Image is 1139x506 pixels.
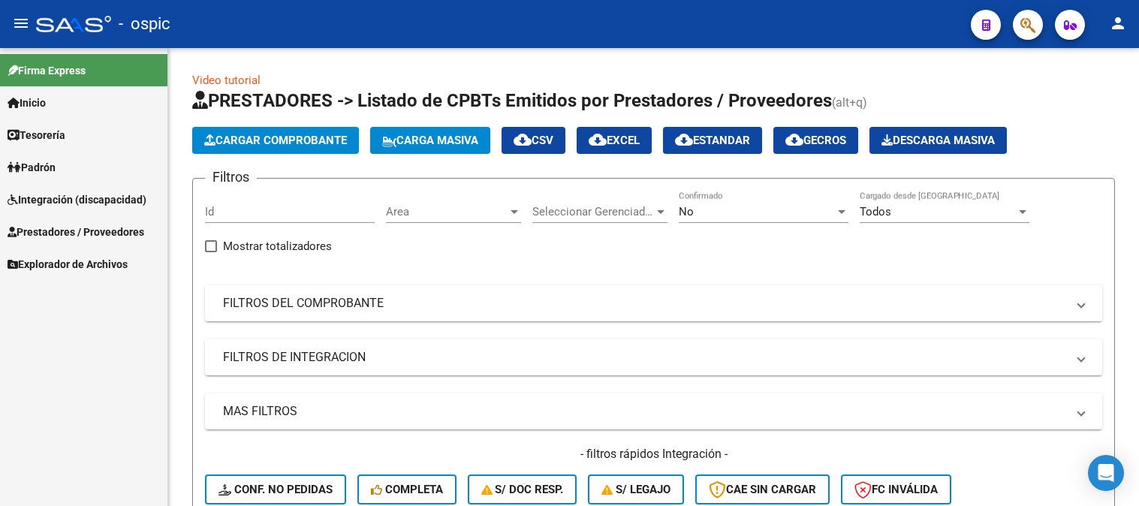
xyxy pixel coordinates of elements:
[12,14,30,32] mat-icon: menu
[119,8,170,41] span: - ospic
[514,131,532,149] mat-icon: cloud_download
[8,95,46,111] span: Inicio
[205,285,1102,321] mat-expansion-panel-header: FILTROS DEL COMPROBANTE
[223,237,332,255] span: Mostrar totalizadores
[192,74,261,87] a: Video tutorial
[223,295,1066,312] mat-panel-title: FILTROS DEL COMPROBANTE
[205,339,1102,375] mat-expansion-panel-header: FILTROS DE INTEGRACION
[386,205,508,218] span: Area
[8,256,128,273] span: Explorador de Archivos
[8,159,56,176] span: Padrón
[205,167,257,188] h3: Filtros
[192,127,359,154] button: Cargar Comprobante
[370,127,490,154] button: Carga Masiva
[468,474,577,504] button: S/ Doc Resp.
[695,474,830,504] button: CAE SIN CARGAR
[881,134,995,147] span: Descarga Masiva
[204,134,347,147] span: Cargar Comprobante
[679,205,694,218] span: No
[205,474,346,504] button: Conf. no pedidas
[675,134,750,147] span: Estandar
[663,127,762,154] button: Estandar
[589,134,640,147] span: EXCEL
[8,224,144,240] span: Prestadores / Proveedores
[785,131,803,149] mat-icon: cloud_download
[514,134,553,147] span: CSV
[577,127,652,154] button: EXCEL
[601,483,670,496] span: S/ legajo
[218,483,333,496] span: Conf. no pedidas
[205,393,1102,429] mat-expansion-panel-header: MAS FILTROS
[8,62,86,79] span: Firma Express
[709,483,816,496] span: CAE SIN CARGAR
[1109,14,1127,32] mat-icon: person
[589,131,607,149] mat-icon: cloud_download
[8,127,65,143] span: Tesorería
[205,446,1102,462] h4: - filtros rápidos Integración -
[371,483,443,496] span: Completa
[588,474,684,504] button: S/ legajo
[785,134,846,147] span: Gecros
[832,95,867,110] span: (alt+q)
[1088,455,1124,491] div: Open Intercom Messenger
[860,205,891,218] span: Todos
[8,191,146,208] span: Integración (discapacidad)
[869,127,1007,154] button: Descarga Masiva
[532,205,654,218] span: Seleccionar Gerenciador
[869,127,1007,154] app-download-masive: Descarga masiva de comprobantes (adjuntos)
[675,131,693,149] mat-icon: cloud_download
[223,403,1066,420] mat-panel-title: MAS FILTROS
[502,127,565,154] button: CSV
[382,134,478,147] span: Carga Masiva
[854,483,938,496] span: FC Inválida
[773,127,858,154] button: Gecros
[481,483,564,496] span: S/ Doc Resp.
[841,474,951,504] button: FC Inválida
[223,349,1066,366] mat-panel-title: FILTROS DE INTEGRACION
[192,90,832,111] span: PRESTADORES -> Listado de CPBTs Emitidos por Prestadores / Proveedores
[357,474,457,504] button: Completa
